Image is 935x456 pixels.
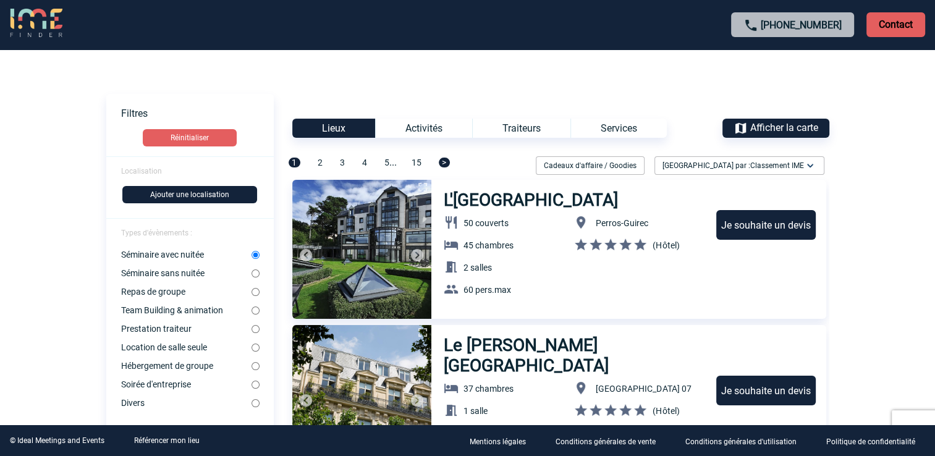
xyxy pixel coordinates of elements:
h3: Le [PERSON_NAME] [GEOGRAPHIC_DATA] [444,335,705,376]
span: (Hôtel) [653,240,679,250]
span: 45 chambres [463,240,514,250]
div: Cadeaux d'affaire / Goodies [536,156,645,175]
label: Séminaire sans nuitée [121,268,252,278]
span: [GEOGRAPHIC_DATA] par : [662,159,804,172]
span: 60 pers.max [463,285,511,295]
img: baseline_restaurant_white_24dp-b.png [444,215,459,230]
span: [GEOGRAPHIC_DATA] 07 [596,384,691,394]
p: Filtres [121,108,274,119]
span: Perros-Guirec [596,218,648,228]
span: > [439,158,450,167]
div: © Ideal Meetings and Events [10,436,104,445]
img: 1.jpg [292,180,431,319]
img: baseline_group_white_24dp-b.png [444,282,459,297]
span: 5 [384,158,389,167]
a: [PHONE_NUMBER] [761,19,842,31]
span: 1 salle [463,406,488,416]
p: Mentions légales [470,437,526,446]
div: Je souhaite un devis [716,376,816,405]
a: Conditions générales d'utilisation [675,435,816,447]
div: Services [570,119,667,138]
div: Je souhaite un devis [716,210,816,240]
img: baseline_hotel_white_24dp-b.png [444,381,459,395]
h3: L'[GEOGRAPHIC_DATA] [444,190,619,210]
label: Prestation traiteur [121,324,252,334]
button: Ajouter une localisation [122,186,257,203]
div: Traiteurs [472,119,570,138]
p: Politique de confidentialité [826,437,915,446]
label: Location de salle seule [121,342,252,352]
div: Filtrer sur Cadeaux d'affaire / Goodies [531,156,649,175]
img: baseline_hotel_white_24dp-b.png [444,237,459,252]
span: 2 salles [463,263,492,272]
img: baseline_meeting_room_white_24dp-b.png [444,403,459,418]
img: baseline_expand_more_white_24dp-b.png [804,159,816,172]
a: Conditions générales de vente [546,435,675,447]
img: baseline_location_on_white_24dp-b.png [573,215,588,230]
label: Hébergement de groupe [121,361,252,371]
label: Séminaire avec nuitée [121,250,252,260]
span: Localisation [121,167,162,175]
p: Contact [866,12,925,37]
span: Afficher la carte [750,122,818,133]
label: Divers [121,398,252,408]
span: (Hôtel) [653,406,679,416]
a: Réinitialiser [106,129,274,146]
p: Conditions générales de vente [556,437,656,446]
span: 15 [412,158,421,167]
label: Repas de groupe [121,287,252,297]
a: Référencer mon lieu [134,436,200,445]
div: Activités [375,119,472,138]
div: Lieux [292,119,375,138]
span: 2 [318,158,323,167]
img: call-24-px.png [743,18,758,33]
button: Réinitialiser [143,129,237,146]
img: baseline_meeting_room_white_24dp-b.png [444,260,459,274]
label: Soirée d'entreprise [121,379,252,389]
span: 4 [362,158,367,167]
a: Mentions légales [460,435,546,447]
a: Politique de confidentialité [816,435,935,447]
span: 1 [289,158,300,167]
span: 37 chambres [463,384,514,394]
span: 50 couverts [463,218,509,228]
p: Conditions générales d'utilisation [685,437,797,446]
label: Team Building & animation [121,305,252,315]
span: Types d'évènements : [121,229,192,237]
span: Classement IME [750,161,804,170]
span: 3 [340,158,345,167]
img: baseline_location_on_white_24dp-b.png [573,381,588,395]
div: ... [274,156,450,180]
